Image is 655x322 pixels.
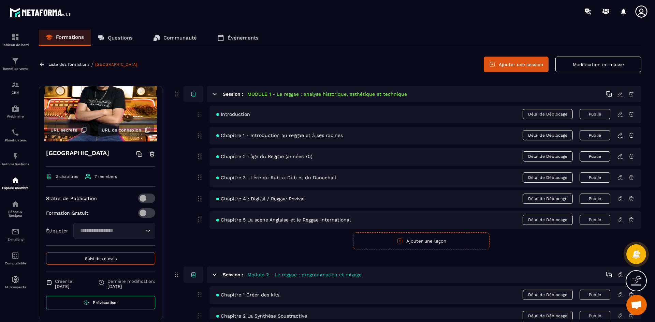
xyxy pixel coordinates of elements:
[523,215,573,225] span: Délai de Déblocage
[46,210,88,216] p: Formation Gratuit
[216,111,250,117] span: Introduction
[216,292,279,297] span: Chapitre 1 Créer des kits
[2,285,29,289] p: IA prospects
[91,30,140,46] a: Questions
[2,91,29,94] p: CRM
[47,123,90,136] button: URL secrète
[580,215,610,225] button: Publié
[11,81,19,89] img: formation
[46,252,155,265] button: Suivi des élèves
[216,196,305,201] span: Chapitre 4 : Digital / Reggae Revival
[48,62,89,67] a: Liste des formations
[73,223,155,239] div: Search for option
[484,57,549,72] button: Ajouter une session
[523,130,573,140] span: Délai de Déblocage
[11,200,19,208] img: social-network
[580,194,610,204] button: Publié
[2,210,29,217] p: Réseaux Sociaux
[2,114,29,118] p: Webinaire
[555,57,641,72] button: Modification en masse
[102,127,141,133] span: URL de connexion
[2,171,29,195] a: automationsautomationsEspace membre
[44,56,157,141] img: background
[11,33,19,41] img: formation
[523,109,573,119] span: Délai de Déblocage
[2,261,29,265] p: Comptabilité
[216,154,312,159] span: Chapitre 2 L'âge du Reggae (années 70)
[580,130,610,140] button: Publié
[523,194,573,204] span: Délai de Déblocage
[107,284,155,289] p: [DATE]
[580,172,610,183] button: Publié
[580,109,610,119] button: Publié
[2,67,29,71] p: Tunnel de vente
[11,128,19,137] img: scheduler
[216,217,351,223] span: Chapitre 5 La scène Anglaise et le Reggae international
[580,290,610,300] button: Publié
[107,279,155,284] span: Dernière modification:
[56,174,78,179] span: 2 chapitres
[46,296,155,309] a: Prévisualiser
[46,228,68,233] p: Étiqueter
[2,237,29,241] p: E-mailing
[11,176,19,184] img: automations
[523,290,573,300] span: Délai de Déblocage
[98,123,154,136] button: URL de connexion
[11,275,19,283] img: automations
[2,76,29,99] a: formationformationCRM
[2,123,29,147] a: schedulerschedulerPlanificateur
[523,151,573,162] span: Délai de Déblocage
[94,174,117,179] span: 7 members
[216,175,336,180] span: Chapitre 3 : L'ère du Rub-a-Dub et du Dancehall
[2,43,29,47] p: Tableau de bord
[2,147,29,171] a: automationsautomationsAutomatisations
[11,105,19,113] img: automations
[2,28,29,52] a: formationformationTableau de bord
[146,30,204,46] a: Communauté
[10,6,71,18] img: logo
[216,133,343,138] span: Chapitre 1 - Introduction au reggae et à ses racines
[39,30,91,46] a: Formations
[95,62,137,67] a: [GEOGRAPHIC_DATA]
[580,151,610,162] button: Publié
[163,35,197,41] p: Communauté
[85,256,117,261] span: Suivi des élèves
[55,284,74,289] p: [DATE]
[46,148,109,158] h4: [GEOGRAPHIC_DATA]
[2,186,29,190] p: Espace membre
[108,35,133,41] p: Questions
[216,313,307,319] span: Chapitre 2 La Synthèse Soustractive
[56,34,84,40] p: Formations
[2,52,29,76] a: formationformationTunnel de vente
[626,295,647,315] a: Ouvrir le chat
[93,300,118,305] span: Prévisualiser
[2,223,29,246] a: emailemailE-mailing
[2,246,29,270] a: accountantaccountantComptabilité
[50,127,77,133] span: URL secrète
[11,228,19,236] img: email
[2,195,29,223] a: social-networksocial-networkRéseaux Sociaux
[228,35,259,41] p: Événements
[11,251,19,260] img: accountant
[523,311,573,321] span: Délai de Déblocage
[2,99,29,123] a: automationsautomationsWebinaire
[523,172,573,183] span: Délai de Déblocage
[353,232,490,249] button: Ajouter une leçon
[78,227,144,234] input: Search for option
[247,91,407,97] h5: MODULE 1 - Le reggae : analyse historique, esthétique et technique
[46,196,97,201] p: Statut de Publication
[91,61,93,68] span: /
[11,152,19,160] img: automations
[11,57,19,65] img: formation
[55,279,74,284] span: Créer le:
[2,162,29,166] p: Automatisations
[223,91,243,97] h6: Session :
[223,272,243,277] h6: Session :
[210,30,265,46] a: Événements
[580,311,610,321] button: Publié
[247,271,362,278] h5: Module 2 - Le reggae : programmation et mixage
[2,138,29,142] p: Planificateur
